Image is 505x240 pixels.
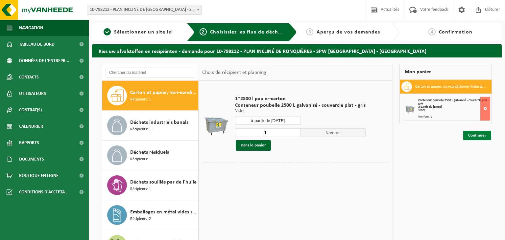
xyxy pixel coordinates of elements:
[439,30,472,35] span: Confirmation
[317,30,380,35] span: Aperçu de vos demandes
[19,85,46,102] span: Utilisateurs
[463,131,491,140] a: Continuer
[200,28,207,35] span: 2
[19,53,69,69] span: Données de l'entrepr...
[235,117,301,125] input: Sélectionnez date
[87,5,202,14] span: 10-798212 - PLAN INCLINÉ DE RONQUIÈRES - SPW CHARLEROI - RONQUIÈRES
[92,44,502,57] h2: Kies uw afvalstoffen en recipiënten - demande pour 10-798212 - PLAN INCLINÉ DE RONQUIÈRES - SPW [...
[306,28,313,35] span: 3
[418,105,442,109] strong: à partir de [DATE]
[130,148,169,156] span: Déchets résiduels
[106,68,195,77] input: Chercher du matériel
[130,89,197,97] span: Carton et papier, non-conditionné (industriel)
[418,98,489,105] span: Conteneur poubelle 2500 L galvanisé - couvercle plat - gris
[130,216,151,222] span: Récipients: 2
[95,28,181,36] a: 1Sélectionner un site ici
[399,64,492,80] div: Mon panier
[301,128,366,137] span: Nombre
[418,115,490,119] div: Nombre: 1
[87,5,202,15] span: 10-798212 - PLAN INCLINÉ DE RONQUIÈRES - SPW CHARLEROI - RONQUIÈRES
[235,102,366,109] span: Conteneur poubelle 2500 L galvanisé - couvercle plat - gris
[130,178,197,186] span: Déchets souillés par de l'huile
[19,167,59,184] span: Boutique en ligne
[104,28,111,35] span: 1
[235,109,366,113] p: Vider
[102,111,199,141] button: Déchets industriels banals Récipients: 1
[130,119,188,126] span: Déchets industriels banals
[19,184,69,200] span: Conditions d'accepta...
[130,186,151,192] span: Récipients: 1
[130,156,151,163] span: Récipients: 1
[210,30,320,35] span: Choisissiez les flux de déchets et récipients
[19,151,44,167] span: Documents
[19,135,39,151] span: Rapports
[235,96,366,102] span: 1*2500 l papier-carton
[19,20,43,36] span: Navigation
[19,118,43,135] span: Calendrier
[102,170,199,200] button: Déchets souillés par de l'huile Récipients: 1
[102,141,199,170] button: Déchets résiduels Récipients: 1
[102,81,199,111] button: Carton et papier, non-conditionné (industriel) Récipients: 1
[19,36,55,53] span: Tableau de bord
[199,64,270,81] div: Choix de récipient et planning
[19,69,39,85] span: Contacts
[415,81,487,92] h3: Carton et papier, non-conditionné (industriel)
[102,200,199,230] button: Emballages en métal vides souillés par des substances dangereuses Récipients: 2
[236,140,271,151] button: Dans le panier
[418,109,490,112] div: Vider
[114,30,173,35] span: Sélectionner un site ici
[130,97,151,103] span: Récipients: 1
[130,126,151,133] span: Récipients: 1
[428,28,436,35] span: 4
[19,102,42,118] span: Contrat(s)
[130,208,197,216] span: Emballages en métal vides souillés par des substances dangereuses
